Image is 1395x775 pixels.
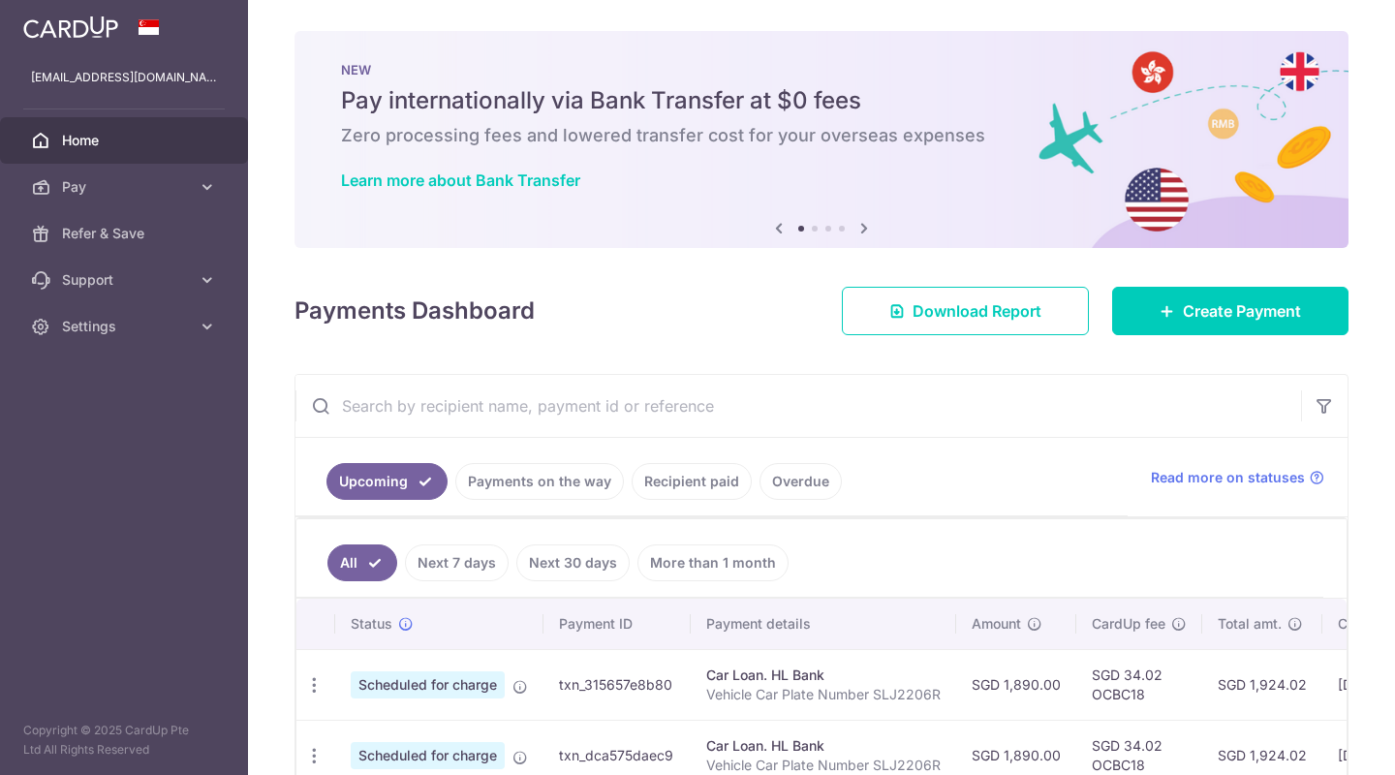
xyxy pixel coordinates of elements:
div: Car Loan. HL Bank [706,666,941,685]
span: Home [62,131,190,150]
input: Search by recipient name, payment id or reference [295,375,1301,437]
a: Payments on the way [455,463,624,500]
a: All [327,544,397,581]
a: Next 30 days [516,544,630,581]
a: Upcoming [326,463,448,500]
td: SGD 34.02 OCBC18 [1076,649,1202,720]
p: NEW [341,62,1302,77]
span: Status [351,614,392,634]
span: Create Payment [1183,299,1301,323]
a: Create Payment [1112,287,1348,335]
td: SGD 1,924.02 [1202,649,1322,720]
span: Support [62,270,190,290]
h6: Zero processing fees and lowered transfer cost for your overseas expenses [341,124,1302,147]
span: Read more on statuses [1151,468,1305,487]
img: Bank transfer banner [294,31,1348,248]
h4: Payments Dashboard [294,294,535,328]
a: Download Report [842,287,1089,335]
p: Vehicle Car Plate Number SLJ2206R [706,685,941,704]
a: Learn more about Bank Transfer [341,170,580,190]
p: [EMAIL_ADDRESS][DOMAIN_NAME] [31,68,217,87]
a: Next 7 days [405,544,509,581]
span: Refer & Save [62,224,190,243]
span: Settings [62,317,190,336]
td: SGD 1,890.00 [956,649,1076,720]
span: CardUp fee [1092,614,1165,634]
span: Scheduled for charge [351,742,505,769]
p: Vehicle Car Plate Number SLJ2206R [706,756,941,775]
span: Pay [62,177,190,197]
a: Overdue [759,463,842,500]
span: Amount [972,614,1021,634]
a: Recipient paid [632,463,752,500]
span: Download Report [913,299,1041,323]
span: Scheduled for charge [351,671,505,698]
th: Payment details [691,599,956,649]
h5: Pay internationally via Bank Transfer at $0 fees [341,85,1302,116]
div: Car Loan. HL Bank [706,736,941,756]
span: Total amt. [1218,614,1282,634]
a: Read more on statuses [1151,468,1324,487]
td: txn_315657e8b80 [543,649,691,720]
th: Payment ID [543,599,691,649]
a: More than 1 month [637,544,789,581]
img: CardUp [23,15,118,39]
